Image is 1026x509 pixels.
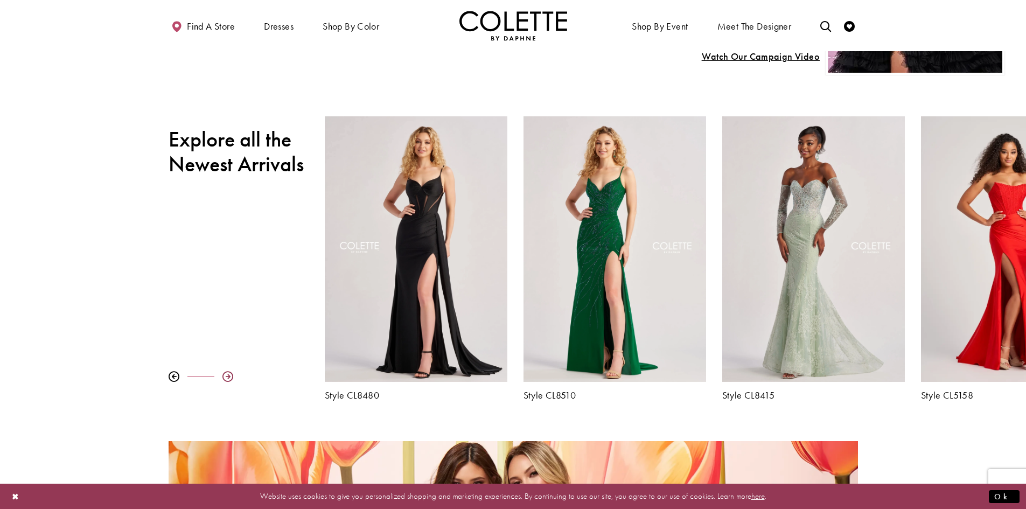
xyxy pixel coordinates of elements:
[459,11,567,40] img: Colette by Daphne
[524,116,706,382] a: Visit Colette by Daphne Style No. CL8510 Page
[459,11,567,40] a: Visit Home Page
[818,11,834,40] a: Toggle search
[261,11,296,40] span: Dresses
[989,490,1020,503] button: Submit Dialog
[264,21,294,32] span: Dresses
[169,127,309,177] h2: Explore all the Newest Arrivals
[524,390,706,401] a: Style CL8510
[169,11,238,40] a: Find a store
[751,491,765,501] a: here
[187,21,235,32] span: Find a store
[841,11,857,40] a: Check Wishlist
[632,21,688,32] span: Shop By Event
[6,487,25,506] button: Close Dialog
[78,489,948,504] p: Website uses cookies to give you personalized shopping and marketing experiences. By continuing t...
[714,108,913,409] div: Colette by Daphne Style No. CL8415
[715,11,794,40] a: Meet the designer
[722,116,905,382] a: Visit Colette by Daphne Style No. CL8415 Page
[515,108,714,409] div: Colette by Daphne Style No. CL8510
[722,390,905,401] a: Style CL8415
[325,390,507,401] a: Style CL8480
[320,11,382,40] span: Shop by color
[317,108,515,409] div: Colette by Daphne Style No. CL8480
[717,21,792,32] span: Meet the designer
[701,51,820,62] span: Play Slide #15 Video
[325,116,507,382] a: Visit Colette by Daphne Style No. CL8480 Page
[629,11,690,40] span: Shop By Event
[323,21,379,32] span: Shop by color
